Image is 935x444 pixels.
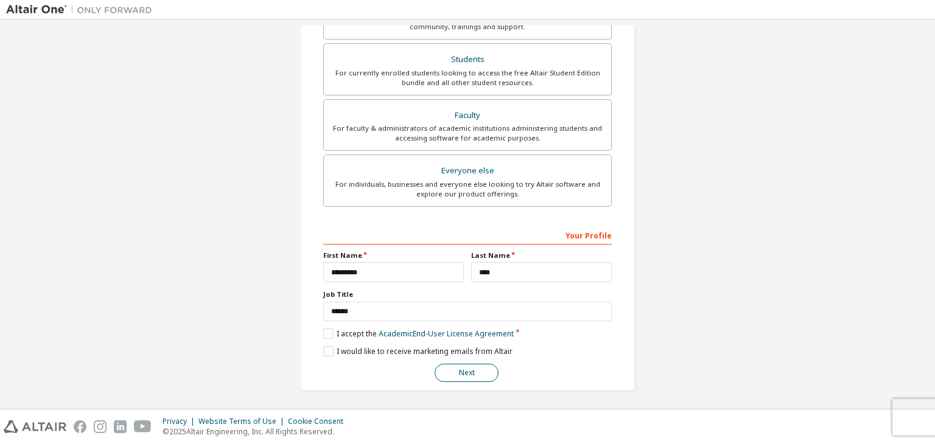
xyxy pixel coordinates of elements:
label: Last Name [471,251,612,260]
img: linkedin.svg [114,420,127,433]
img: Altair One [6,4,158,16]
div: Your Profile [323,225,612,245]
img: instagram.svg [94,420,107,433]
label: Job Title [323,290,612,299]
img: facebook.svg [74,420,86,433]
button: Next [435,364,499,382]
div: Privacy [163,417,198,426]
label: I would like to receive marketing emails from Altair [323,346,513,356]
img: altair_logo.svg [4,420,66,433]
div: Website Terms of Use [198,417,288,426]
div: Everyone else [331,162,604,179]
p: © 2025 Altair Engineering, Inc. All Rights Reserved. [163,426,351,437]
img: youtube.svg [134,420,152,433]
a: Academic End-User License Agreement [379,328,514,339]
div: For individuals, businesses and everyone else looking to try Altair software and explore our prod... [331,179,604,199]
label: I accept the [323,328,514,339]
div: Faculty [331,107,604,124]
label: First Name [323,251,464,260]
div: Cookie Consent [288,417,351,426]
div: For faculty & administrators of academic institutions administering students and accessing softwa... [331,123,604,143]
div: For currently enrolled students looking to access the free Altair Student Edition bundle and all ... [331,68,604,88]
div: Students [331,51,604,68]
